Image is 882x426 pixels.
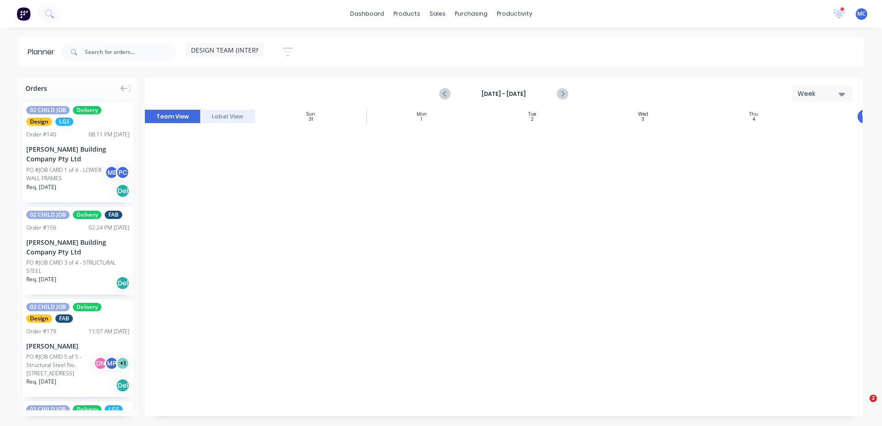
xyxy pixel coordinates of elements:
div: PO #JOB CARD 5 of 5 - Structural Steel No.[STREET_ADDRESS] [26,353,96,378]
div: 11:07 AM [DATE] [89,327,130,336]
div: MP [105,356,119,370]
div: 08:11 PM [DATE] [89,130,130,139]
span: DESIGN TEAM (INTERNAL) [191,45,270,55]
div: 1 [421,117,422,122]
iframe: Intercom live chat [851,395,873,417]
input: Search for orders... [85,43,176,61]
div: Order # 179 [26,327,56,336]
div: Del [116,184,130,198]
span: Req. [DATE] [26,275,56,284]
div: Week [798,89,840,99]
div: [PERSON_NAME] Building Company Pty Ltd [26,237,130,257]
span: 02 CHILD JOB [26,405,70,414]
span: LGS [55,118,73,126]
a: dashboard [346,7,389,21]
div: Sun [306,112,315,117]
button: Team View [145,110,200,124]
button: Week [793,86,852,102]
div: 4 [752,117,755,122]
span: 02 CHILD JOB [26,211,70,219]
span: Orders [25,83,47,93]
strong: [DATE] - [DATE] [458,90,550,98]
span: 02 CHILD JOB [26,303,70,311]
div: purchasing [450,7,492,21]
span: 02 CHILD JOB [26,106,70,114]
div: DN [94,356,107,370]
div: 02:24 PM [DATE] [89,224,130,232]
span: 2 [870,395,877,402]
span: Req. [DATE] [26,378,56,386]
span: Delivery [73,106,101,114]
span: Req. [DATE] [26,183,56,191]
span: FAB [55,314,73,323]
div: ME [105,166,119,179]
span: Design [26,314,52,323]
div: Order # 140 [26,130,56,139]
button: Label View [200,110,256,124]
div: productivity [492,7,537,21]
div: PO #JOB CARD 3 of 4 - STRUCTURAL STEEL [26,259,130,275]
div: 3 [641,117,644,122]
div: Wed [638,112,648,117]
span: Design [26,118,52,126]
div: 31 [309,117,313,122]
div: Del [116,379,130,392]
div: Order # 156 [26,224,56,232]
div: Fri [862,112,867,117]
span: LGS [105,405,123,414]
span: FAB [105,211,122,219]
div: [PERSON_NAME] Building Company Pty Ltd [26,144,130,164]
div: 2 [531,117,534,122]
div: + 1 [116,356,130,370]
div: PO #JOB CARD 1 of 4 - LOWER WALL FRAMES [26,166,107,183]
div: PC [116,166,130,179]
img: Factory [17,7,30,21]
span: Delivery [73,405,101,414]
div: sales [425,7,450,21]
span: MC [857,10,866,18]
div: products [389,7,425,21]
div: Planner [28,47,59,58]
div: Thu [749,112,758,117]
div: Del [116,276,130,290]
span: Delivery [73,211,101,219]
span: Delivery [73,303,101,311]
div: Tue [528,112,536,117]
div: [PERSON_NAME] [26,341,130,351]
div: Mon [417,112,427,117]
